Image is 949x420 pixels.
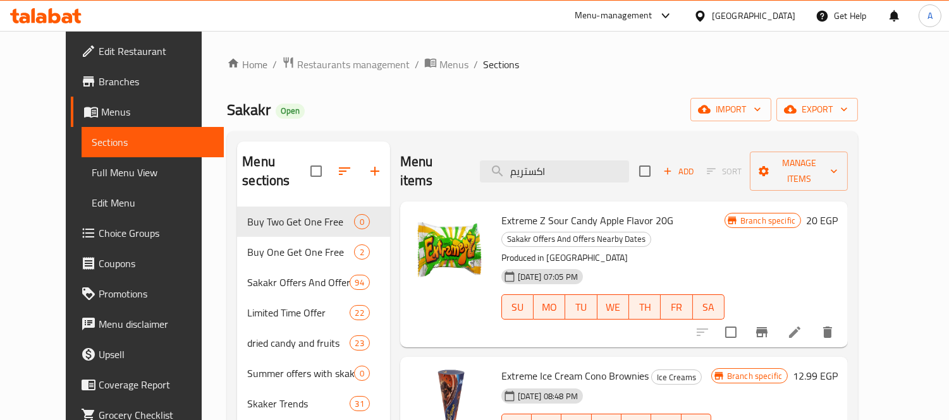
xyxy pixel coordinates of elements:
a: Menus [71,97,224,127]
span: Skaker Trends [247,396,349,411]
span: Manage items [760,155,838,187]
span: Promotions [99,286,214,301]
span: Sort sections [329,156,360,186]
button: FR [661,294,692,320]
span: Add item [658,162,699,181]
span: Menus [439,57,468,72]
span: Upsell [99,347,214,362]
span: Full Menu View [92,165,214,180]
span: Edit Menu [92,195,214,210]
h2: Menu items [400,152,465,190]
span: [DATE] 07:05 PM [513,271,583,283]
span: Extreme Ice Cream Cono Brownies [501,366,649,385]
a: Choice Groups [71,218,224,248]
span: export [787,102,848,117]
span: Select section [632,158,658,184]
div: items [350,275,370,290]
span: Branches [99,74,214,89]
span: Extreme Z Sour Candy Apple Flavor 20G [501,211,673,230]
button: TU [565,294,597,320]
button: delete [812,317,843,347]
span: SU [507,298,529,316]
a: Full Menu View [82,157,224,188]
span: Select all sections [303,158,329,184]
a: Promotions [71,279,224,309]
span: 23 [350,337,369,349]
img: Extreme Z Sour Candy Apple Flavor 20G [410,212,491,292]
div: Menu-management [575,8,652,23]
div: Summer offers with skakr0 [237,358,389,388]
button: SA [693,294,725,320]
div: items [354,366,370,381]
span: Coverage Report [99,377,214,392]
div: Buy Two Get One Free0 [237,207,389,237]
span: Branch specific [722,370,787,382]
span: TH [634,298,656,316]
span: import [701,102,761,117]
button: SU [501,294,534,320]
li: / [272,57,277,72]
button: Add section [360,156,390,186]
span: Branch specific [735,215,800,227]
span: Buy One Get One Free [247,244,353,260]
a: Edit Restaurant [71,36,224,66]
div: [GEOGRAPHIC_DATA] [712,9,795,23]
span: Summer offers with skakr [247,366,353,381]
button: Manage items [750,152,848,191]
button: import [690,98,771,121]
div: Buy One Get One Free2 [237,237,389,267]
div: items [350,335,370,351]
input: search [480,160,629,183]
div: Open [276,104,305,119]
a: Coverage Report [71,369,224,400]
div: Sakakr Offers And Offers Nearby Dates [247,275,349,290]
span: MO [539,298,560,316]
span: 2 [355,246,369,258]
a: Restaurants management [282,56,410,73]
nav: breadcrumb [227,56,858,73]
div: Sakakr Offers And Offers Nearby Dates [501,232,651,247]
span: 22 [350,307,369,319]
span: Ice Creams [652,370,701,385]
a: Sections [82,127,224,157]
div: items [350,396,370,411]
h6: 20 EGP [806,212,838,229]
button: export [776,98,858,121]
span: Coupons [99,256,214,271]
span: Edit Restaurant [99,44,214,59]
a: Edit menu item [787,325,802,340]
a: Home [227,57,267,72]
span: 0 [355,368,369,380]
span: SA [698,298,719,316]
span: WE [603,298,624,316]
button: Branch-specific-item [747,317,777,347]
button: TH [629,294,661,320]
span: Sections [92,135,214,150]
div: items [354,244,370,260]
span: Choice Groups [99,225,214,241]
h2: Menu sections [242,152,310,190]
a: Coupons [71,248,224,279]
div: Skaker Trends31 [237,388,389,419]
div: items [350,305,370,320]
span: Restaurants management [297,57,410,72]
span: A [928,9,933,23]
span: Select to update [718,319,744,345]
span: Menu disclaimer [99,316,214,332]
h6: 12.99 EGP [793,367,838,385]
button: Add [658,162,699,181]
a: Edit Menu [82,188,224,218]
div: dried candy and fruits23 [237,328,389,358]
span: TU [570,298,592,316]
li: / [415,57,419,72]
span: Select section first [699,162,750,181]
span: 0 [355,216,369,228]
span: Limited Time Offer [247,305,349,320]
span: dried candy and fruits [247,335,349,351]
a: Menu disclaimer [71,309,224,339]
